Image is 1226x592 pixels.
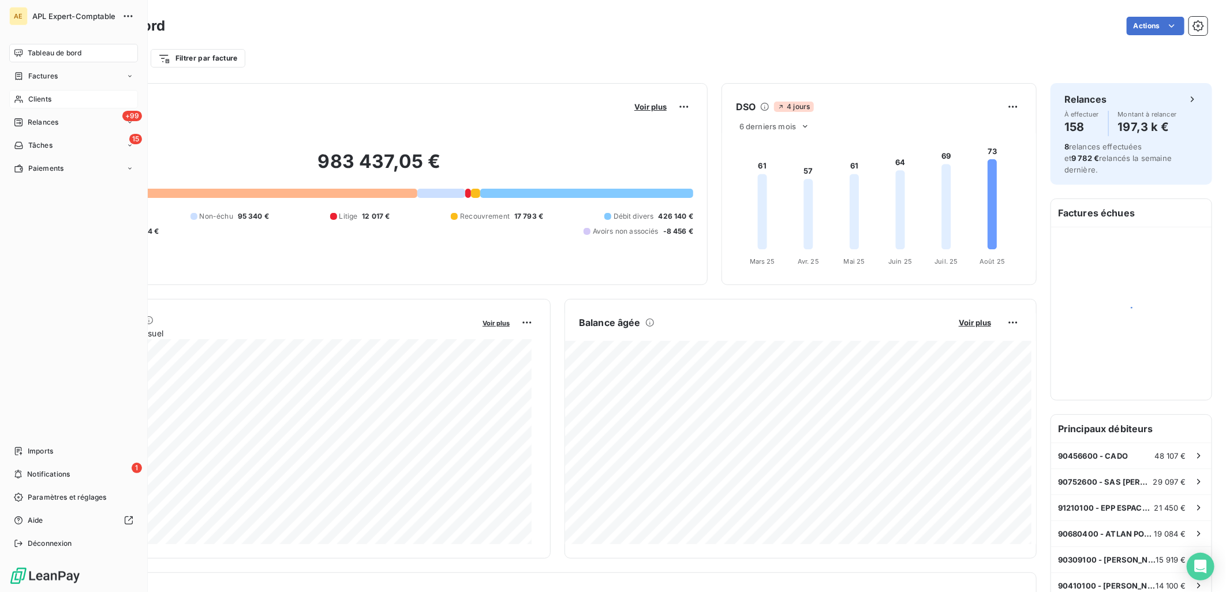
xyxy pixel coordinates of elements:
h4: 197,3 k € [1118,118,1177,136]
span: Débit divers [614,211,654,222]
a: Imports [9,442,138,460]
span: Tâches [28,140,53,151]
a: Tableau de bord [9,44,138,62]
span: relances effectuées et relancés la semaine dernière. [1064,142,1172,174]
span: 1 [132,463,142,473]
tspan: Mai 25 [844,257,865,265]
span: À effectuer [1064,111,1099,118]
h4: 158 [1064,118,1099,136]
a: Aide [9,511,138,530]
span: 17 793 € [514,211,543,222]
span: 48 107 € [1155,451,1186,460]
tspan: Avr. 25 [798,257,819,265]
tspan: Mars 25 [750,257,775,265]
span: 4 jours [774,102,813,112]
span: Voir plus [959,318,991,327]
span: 21 450 € [1154,503,1186,512]
span: 90309100 - [PERSON_NAME] [1058,555,1156,564]
span: 91210100 - EPP ESPACES PAYSAGES PROPRETE [1058,503,1154,512]
div: AE [9,7,28,25]
span: Non-échu [200,211,233,222]
span: Paiements [28,163,63,174]
span: +99 [122,111,142,121]
span: 8 [1064,142,1069,151]
span: Litige [339,211,358,222]
h6: DSO [736,100,756,114]
span: 95 340 € [238,211,269,222]
button: Filtrer par facture [151,49,245,68]
span: Imports [28,446,53,456]
span: -8 456 € [663,226,693,237]
h6: Factures échues [1051,199,1212,227]
a: Paiements [9,159,138,178]
tspan: Juil. 25 [935,257,958,265]
span: Factures [28,71,58,81]
span: 29 097 € [1153,477,1186,486]
a: Factures [9,67,138,85]
span: Voir plus [483,319,510,327]
span: 90410100 - [PERSON_NAME] & [PERSON_NAME] [1058,581,1156,590]
tspan: Août 25 [980,257,1005,265]
span: Recouvrement [460,211,510,222]
span: 90456600 - CADO [1058,451,1128,460]
span: 9 782 € [1071,153,1099,163]
div: Open Intercom Messenger [1187,553,1214,580]
span: 15 919 € [1156,555,1186,564]
span: Clients [28,94,51,104]
span: 15 [129,134,142,144]
a: 15Tâches [9,136,138,155]
span: 19 084 € [1154,529,1186,538]
h6: Relances [1064,92,1107,106]
span: Avoirs non associés [593,226,659,237]
span: 14 100 € [1156,581,1186,590]
span: Notifications [27,469,70,479]
button: Voir plus [479,317,513,328]
span: 12 017 € [362,211,390,222]
h6: Principaux débiteurs [1051,415,1212,443]
a: Clients [9,90,138,108]
span: APL Expert-Comptable [32,12,115,21]
span: 6 derniers mois [739,122,796,131]
span: Relances [28,117,58,128]
h6: Balance âgée [579,316,641,329]
span: Paramètres et réglages [28,492,106,503]
span: Déconnexion [28,538,72,549]
span: Montant à relancer [1118,111,1177,118]
span: 90680400 - ATLAN POSE [1058,529,1154,538]
span: Tableau de bord [28,48,81,58]
a: Paramètres et réglages [9,488,138,507]
span: Aide [28,515,43,526]
a: +99Relances [9,113,138,132]
span: 426 140 € [659,211,693,222]
span: 90752600 - SAS [PERSON_NAME] [1058,477,1153,486]
button: Voir plus [631,102,670,112]
img: Logo LeanPay [9,567,81,585]
button: Voir plus [955,317,995,328]
h2: 983 437,05 € [65,150,693,185]
span: Chiffre d'affaires mensuel [65,327,474,339]
tspan: Juin 25 [888,257,912,265]
span: Voir plus [634,102,667,111]
button: Actions [1127,17,1184,35]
